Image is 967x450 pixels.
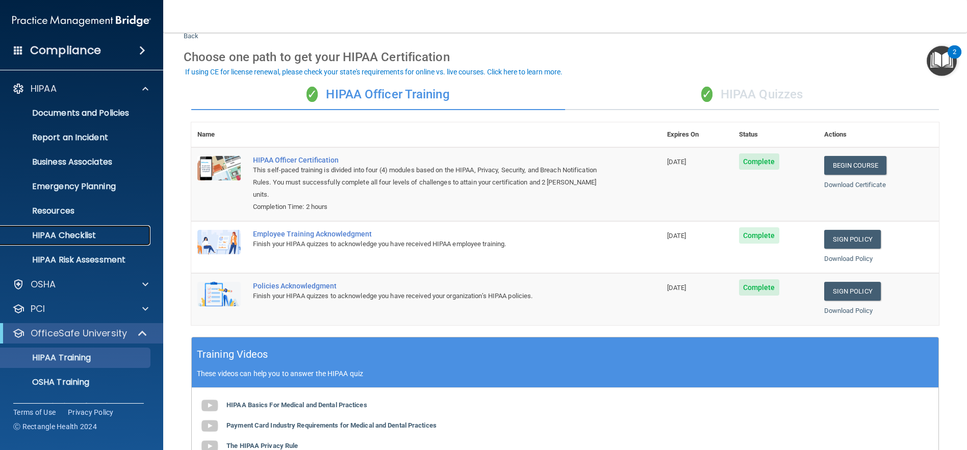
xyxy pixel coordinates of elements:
[824,255,873,262] a: Download Policy
[185,68,563,75] div: If using CE for license renewal, please check your state's requirements for online vs. live cours...
[12,303,148,315] a: PCI
[13,407,56,417] a: Terms of Use
[197,346,268,363] h5: Training Videos
[31,83,57,95] p: HIPAA
[226,401,367,409] b: HIPAA Basics For Medical and Dental Practices
[7,206,146,216] p: Resources
[31,303,45,315] p: PCI
[184,67,564,77] button: If using CE for license renewal, please check your state's requirements for online vs. live cours...
[199,416,220,436] img: gray_youtube_icon.38fcd6cc.png
[12,83,148,95] a: HIPAA
[68,407,114,417] a: Privacy Policy
[197,369,933,378] p: These videos can help you to answer the HIPAA quiz
[7,133,146,143] p: Report an Incident
[226,421,437,429] b: Payment Card Industry Requirements for Medical and Dental Practices
[733,122,818,147] th: Status
[253,290,610,302] div: Finish your HIPAA quizzes to acknowledge you have received your organization’s HIPAA policies.
[7,108,146,118] p: Documents and Policies
[307,87,318,102] span: ✓
[565,80,939,110] div: HIPAA Quizzes
[13,421,97,432] span: Ⓒ Rectangle Health 2024
[199,395,220,416] img: gray_youtube_icon.38fcd6cc.png
[739,279,779,296] span: Complete
[253,201,610,213] div: Completion Time: 2 hours
[824,181,886,189] a: Download Certificate
[667,284,686,292] span: [DATE]
[191,122,247,147] th: Name
[661,122,733,147] th: Expires On
[7,157,146,167] p: Business Associates
[184,20,198,40] a: Back
[12,278,148,290] a: OSHA
[253,282,610,290] div: Policies Acknowledgment
[739,227,779,244] span: Complete
[818,122,939,147] th: Actions
[953,52,956,65] div: 2
[31,327,127,339] p: OfficeSafe University
[667,232,686,240] span: [DATE]
[824,230,881,249] a: Sign Policy
[253,164,610,201] div: This self-paced training is divided into four (4) modules based on the HIPAA, Privacy, Security, ...
[7,377,89,387] p: OSHA Training
[184,42,947,72] div: Choose one path to get your HIPAA Certification
[226,442,298,449] b: The HIPAA Privacy Rule
[701,87,712,102] span: ✓
[824,282,881,301] a: Sign Policy
[253,156,610,164] a: HIPAA Officer Certification
[7,255,146,265] p: HIPAA Risk Assessment
[7,181,146,192] p: Emergency Planning
[30,43,101,58] h4: Compliance
[739,153,779,170] span: Complete
[927,46,957,76] button: Open Resource Center, 2 new notifications
[824,307,873,314] a: Download Policy
[12,11,151,31] img: PMB logo
[7,402,146,412] p: Continuing Education
[824,156,886,175] a: Begin Course
[191,80,565,110] div: HIPAA Officer Training
[7,230,146,241] p: HIPAA Checklist
[667,158,686,166] span: [DATE]
[12,327,148,339] a: OfficeSafe University
[253,238,610,250] div: Finish your HIPAA quizzes to acknowledge you have received HIPAA employee training.
[253,230,610,238] div: Employee Training Acknowledgment
[7,353,91,363] p: HIPAA Training
[31,278,56,290] p: OSHA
